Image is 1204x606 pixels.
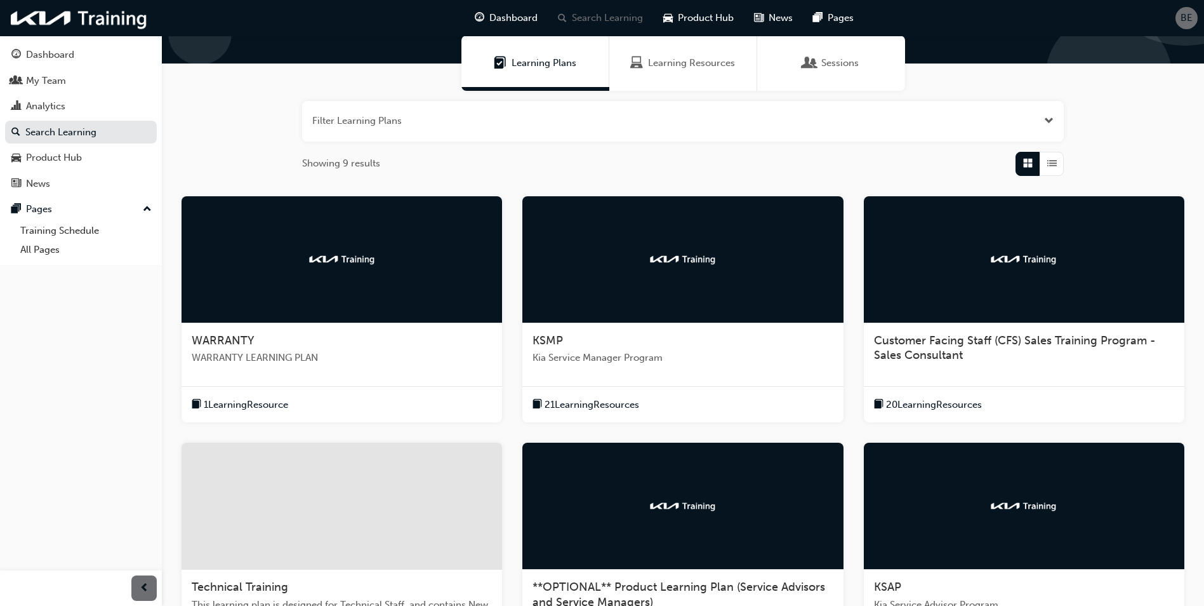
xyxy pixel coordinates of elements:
img: kia-training [989,500,1059,513]
a: kia-trainingKSMPKia Service Manager Programbook-icon21LearningResources [522,196,843,423]
a: kia-trainingCustomer Facing Staff (CFS) Sales Training Program - Sales Consultantbook-icon20Learn... [864,196,1184,423]
a: All Pages [15,240,157,260]
div: My Team [26,74,66,88]
span: Product Hub [678,11,734,25]
span: WARRANTY [192,333,255,347]
span: search-icon [11,127,20,138]
span: book-icon [192,397,201,413]
a: search-iconSearch Learning [548,5,653,31]
div: Product Hub [26,151,82,165]
span: Learning Resources [630,56,643,71]
span: Showing 9 results [302,156,380,171]
span: Kia Service Manager Program [533,351,833,365]
span: car-icon [663,10,673,26]
span: KSAP [874,580,901,594]
span: Pages [828,11,854,25]
span: List [1047,156,1057,171]
a: News [5,172,157,196]
span: pages-icon [11,204,21,215]
span: car-icon [11,152,21,164]
a: Dashboard [5,43,157,67]
img: kia-training [648,500,718,513]
span: news-icon [11,178,21,190]
button: BE [1175,7,1198,29]
button: book-icon20LearningResources [874,397,982,413]
div: Pages [26,202,52,217]
button: book-icon1LearningResource [192,397,288,413]
a: Product Hub [5,146,157,170]
span: prev-icon [140,581,149,596]
span: guage-icon [475,10,484,26]
img: kia-training [6,5,152,31]
span: guage-icon [11,50,21,61]
button: Pages [5,198,157,221]
span: pages-icon [813,10,823,26]
span: people-icon [11,76,21,87]
span: Learning Plans [494,56,506,71]
a: guage-iconDashboard [465,5,548,31]
span: KSMP [533,333,563,347]
a: SessionsSessions [757,36,905,91]
span: 20 Learning Resources [886,398,982,412]
span: WARRANTY LEARNING PLAN [192,351,492,365]
a: Analytics [5,95,157,118]
span: chart-icon [11,101,21,112]
span: Learning Plans [512,56,576,71]
a: pages-iconPages [803,5,864,31]
span: Grid [1023,156,1033,171]
span: Learning Resources [648,56,735,71]
span: book-icon [533,397,542,413]
button: Open the filter [1044,114,1054,128]
a: Training Schedule [15,221,157,241]
span: 21 Learning Resources [545,398,639,412]
img: kia-training [648,253,718,266]
span: 1 Learning Resource [204,398,288,412]
span: news-icon [754,10,764,26]
span: News [769,11,793,25]
button: book-icon21LearningResources [533,397,639,413]
span: Technical Training [192,580,288,594]
a: kia-trainingWARRANTYWARRANTY LEARNING PLANbook-icon1LearningResource [182,196,502,423]
span: Customer Facing Staff (CFS) Sales Training Program - Sales Consultant [874,333,1156,363]
button: DashboardMy TeamAnalyticsSearch LearningProduct HubNews [5,41,157,198]
a: news-iconNews [744,5,803,31]
span: search-icon [558,10,567,26]
span: Sessions [804,56,816,71]
div: Dashboard [26,48,74,62]
span: up-icon [143,201,152,218]
a: car-iconProduct Hub [653,5,744,31]
span: book-icon [874,397,883,413]
a: Search Learning [5,121,157,144]
span: Dashboard [489,11,538,25]
div: News [26,177,50,191]
div: Analytics [26,99,65,114]
span: BE [1181,11,1193,25]
img: kia-training [307,253,377,266]
img: kia-training [989,253,1059,266]
a: Learning ResourcesLearning Resources [609,36,757,91]
a: My Team [5,69,157,93]
a: Learning PlansLearning Plans [461,36,609,91]
span: Search Learning [572,11,643,25]
span: Sessions [821,56,859,71]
